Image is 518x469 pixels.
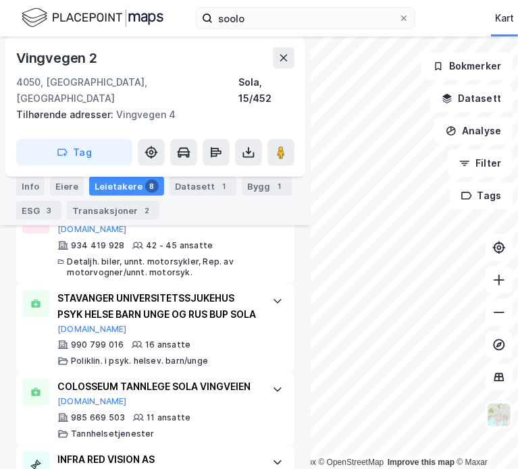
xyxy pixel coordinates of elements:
[242,177,292,196] div: Bygg
[486,402,512,428] img: Z
[450,182,513,209] button: Tags
[145,339,190,350] div: 16 ansatte
[448,150,513,177] button: Filter
[16,107,284,123] div: Vingvegen 4
[213,8,398,28] input: Søk på adresse, matrikkel, gårdeiere, leietakere eller personer
[89,177,164,196] div: Leietakere
[217,180,231,193] div: 1
[16,109,116,120] span: Tilhørende adresser:
[71,429,155,439] div: Tannhelsetjenester
[273,180,286,193] div: 1
[67,256,259,278] div: Detaljh. biler, unnt. motorsykler, Rep. av motorvogner/unnt. motorsyk.
[16,201,61,220] div: ESG
[319,458,384,467] a: OpenStreetMap
[16,177,45,196] div: Info
[16,139,132,166] button: Tag
[50,177,84,196] div: Eiere
[238,74,294,107] div: Sola, 15/452
[16,74,238,107] div: 4050, [GEOGRAPHIC_DATA], [GEOGRAPHIC_DATA]
[146,240,213,251] div: 42 - 45 ansatte
[495,10,514,26] div: Kart
[57,290,259,323] div: STAVANGER UNIVERSITETSSJUKEHUS PSYK HELSE BARN UNGE OG RUS BUP SOLA
[147,412,190,423] div: 11 ansatte
[71,412,125,423] div: 985 669 503
[57,224,127,235] button: [DOMAIN_NAME]
[71,240,124,251] div: 934 419 928
[67,201,159,220] div: Transaksjoner
[170,177,236,196] div: Datasett
[57,324,127,335] button: [DOMAIN_NAME]
[388,458,455,467] a: Improve this map
[43,204,56,217] div: 3
[57,451,259,468] div: INFRA RED VISION AS
[71,339,124,350] div: 990 799 016
[16,47,100,69] div: Vingvegen 2
[450,404,518,469] div: Kontrollprogram for chat
[145,180,159,193] div: 8
[71,356,208,366] div: Poliklin. i psyk. helsev. barn/unge
[434,117,513,144] button: Analyse
[57,379,259,395] div: COLOSSEUM TANNLEGE SOLA VINGVEIEN
[450,404,518,469] iframe: Chat Widget
[430,85,513,112] button: Datasett
[421,53,513,80] button: Bokmerker
[140,204,154,217] div: 2
[57,396,127,407] button: [DOMAIN_NAME]
[22,6,163,30] img: logo.f888ab2527a4732fd821a326f86c7f29.svg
